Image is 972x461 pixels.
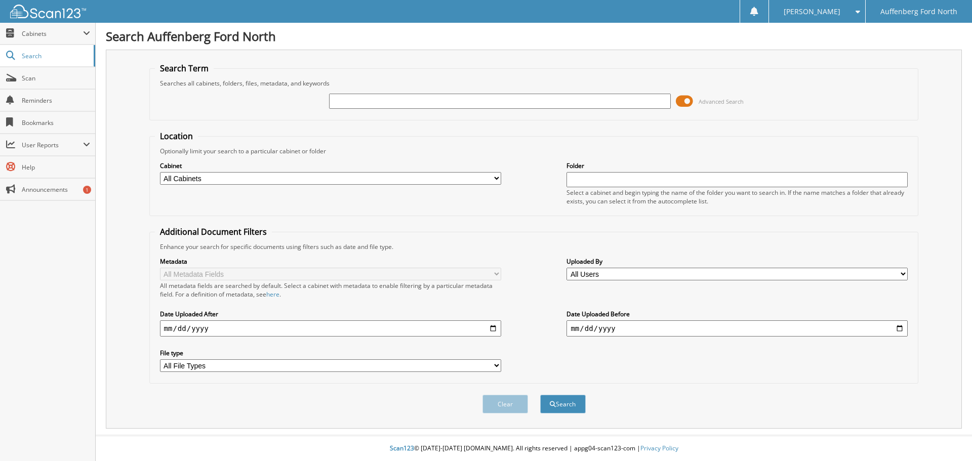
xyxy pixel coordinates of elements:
div: Optionally limit your search to a particular cabinet or folder [155,147,913,155]
label: Cabinet [160,161,501,170]
label: Metadata [160,257,501,266]
span: Cabinets [22,29,83,38]
span: Auffenberg Ford North [880,9,957,15]
button: Clear [482,395,528,413]
div: Select a cabinet and begin typing the name of the folder you want to search in. If the name match... [566,188,908,205]
div: All metadata fields are searched by default. Select a cabinet with metadata to enable filtering b... [160,281,501,299]
a: Privacy Policy [640,444,678,452]
div: 1 [83,186,91,194]
legend: Location [155,131,198,142]
span: Help [22,163,90,172]
label: Date Uploaded Before [566,310,908,318]
input: start [160,320,501,337]
span: Scan [22,74,90,82]
span: Scan123 [390,444,414,452]
span: [PERSON_NAME] [784,9,840,15]
span: User Reports [22,141,83,149]
legend: Additional Document Filters [155,226,272,237]
input: end [566,320,908,337]
span: Advanced Search [699,98,744,105]
h1: Search Auffenberg Ford North [106,28,962,45]
img: scan123-logo-white.svg [10,5,86,18]
span: Announcements [22,185,90,194]
a: here [266,290,279,299]
div: Enhance your search for specific documents using filters such as date and file type. [155,242,913,251]
span: Reminders [22,96,90,105]
label: Uploaded By [566,257,908,266]
span: Search [22,52,89,60]
legend: Search Term [155,63,214,74]
span: Bookmarks [22,118,90,127]
button: Search [540,395,586,413]
div: © [DATE]-[DATE] [DOMAIN_NAME]. All rights reserved | appg04-scan123-com | [96,436,972,461]
div: Searches all cabinets, folders, files, metadata, and keywords [155,79,913,88]
label: Folder [566,161,908,170]
label: Date Uploaded After [160,310,501,318]
label: File type [160,349,501,357]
